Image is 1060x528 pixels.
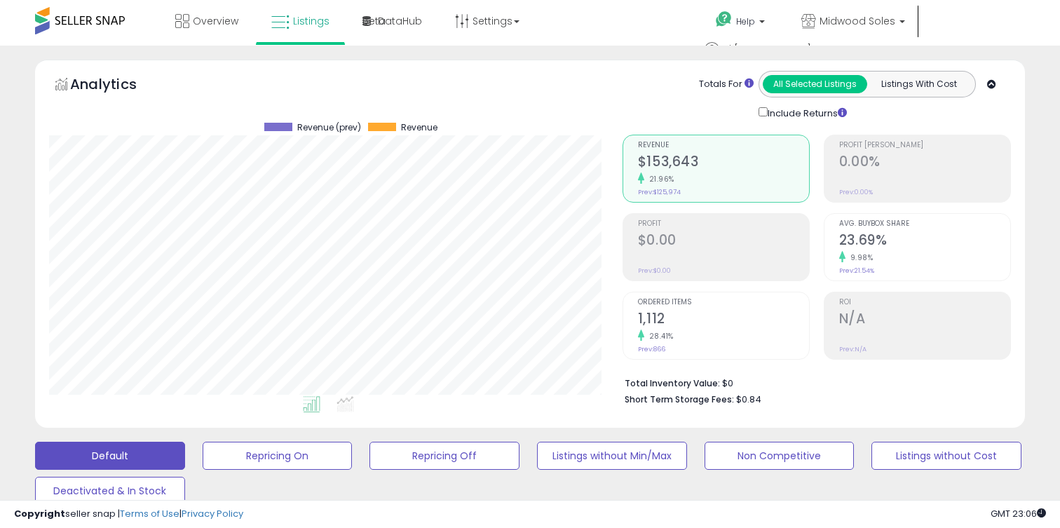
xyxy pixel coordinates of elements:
b: Short Term Storage Fees: [625,393,734,405]
small: Prev: N/A [839,345,867,353]
small: 21.96% [644,174,674,184]
b: Total Inventory Value: [625,377,720,389]
a: Privacy Policy [182,507,243,520]
span: Midwood Soles [820,14,895,28]
span: Profit [638,220,809,228]
i: Get Help [715,11,733,28]
span: 2025-10-9 23:06 GMT [991,507,1046,520]
div: seller snap | | [14,508,243,521]
span: Help [736,15,755,27]
div: Totals For [699,78,754,91]
a: Hi [PERSON_NAME] [705,42,821,70]
span: Revenue (prev) [297,123,361,133]
button: Listings With Cost [867,75,971,93]
h2: N/A [839,311,1010,330]
button: Default [35,442,185,470]
small: Prev: 0.00% [839,188,873,196]
span: Hi [PERSON_NAME] [723,42,811,56]
h2: $0.00 [638,232,809,251]
strong: Copyright [14,507,65,520]
div: Include Returns [748,104,864,121]
h2: 0.00% [839,154,1010,172]
span: Avg. Buybox Share [839,220,1010,228]
small: 9.98% [845,252,874,263]
button: Listings without Min/Max [537,442,687,470]
span: DataHub [378,14,422,28]
button: Listings without Cost [871,442,1021,470]
small: Prev: $0.00 [638,266,671,275]
h2: $153,643 [638,154,809,172]
h5: Analytics [70,74,164,97]
span: Ordered Items [638,299,809,306]
button: Repricing On [203,442,353,470]
button: All Selected Listings [763,75,867,93]
span: Profit [PERSON_NAME] [839,142,1010,149]
small: Prev: 21.54% [839,266,874,275]
span: Revenue [401,123,437,133]
small: Prev: 866 [638,345,665,353]
h2: 1,112 [638,311,809,330]
span: Overview [193,14,238,28]
span: $0.84 [736,393,761,406]
small: 28.41% [644,331,674,341]
small: Prev: $125,974 [638,188,681,196]
span: Listings [293,14,329,28]
h2: 23.69% [839,232,1010,251]
a: Terms of Use [120,507,179,520]
button: Non Competitive [705,442,855,470]
button: Deactivated & In Stock [35,477,185,505]
button: Repricing Off [369,442,519,470]
li: $0 [625,374,1000,391]
span: ROI [839,299,1010,306]
span: Revenue [638,142,809,149]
